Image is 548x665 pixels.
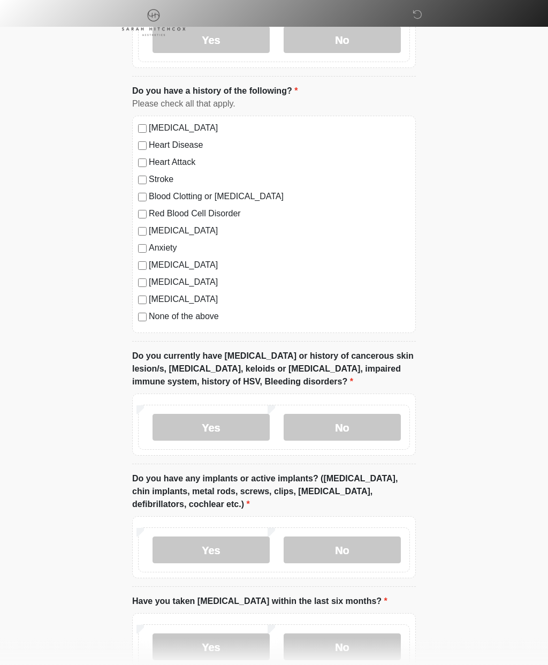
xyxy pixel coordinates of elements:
label: Have you taken [MEDICAL_DATA] within the last six months? [132,595,387,608]
label: [MEDICAL_DATA] [149,122,410,135]
input: [MEDICAL_DATA] [138,279,147,288]
label: Heart Attack [149,156,410,169]
input: [MEDICAL_DATA] [138,296,147,305]
label: No [284,537,401,564]
label: Do you have any implants or active implants? ([MEDICAL_DATA], chin implants, metal rods, screws, ... [132,473,416,511]
input: Stroke [138,176,147,185]
label: [MEDICAL_DATA] [149,259,410,272]
input: [MEDICAL_DATA] [138,262,147,270]
img: Sarah Hitchcox Aesthetics Logo [121,8,186,36]
input: [MEDICAL_DATA] [138,125,147,133]
label: Do you have a history of the following? [132,85,298,98]
input: Heart Disease [138,142,147,150]
label: Anxiety [149,242,410,255]
input: [MEDICAL_DATA] [138,228,147,236]
label: No [284,414,401,441]
input: Red Blood Cell Disorder [138,210,147,219]
label: Yes [153,414,270,441]
input: Anxiety [138,245,147,253]
label: Do you currently have [MEDICAL_DATA] or history of cancerous skin lesion/s, [MEDICAL_DATA], keloi... [132,350,416,389]
label: Stroke [149,173,410,186]
label: Yes [153,537,270,564]
label: Red Blood Cell Disorder [149,208,410,221]
label: Yes [153,634,270,661]
label: [MEDICAL_DATA] [149,293,410,306]
label: No [284,634,401,661]
label: [MEDICAL_DATA] [149,276,410,289]
label: Heart Disease [149,139,410,152]
label: None of the above [149,311,410,323]
input: None of the above [138,313,147,322]
div: Please check all that apply. [132,98,416,111]
input: Blood Clotting or [MEDICAL_DATA] [138,193,147,202]
label: [MEDICAL_DATA] [149,225,410,238]
input: Heart Attack [138,159,147,168]
label: Blood Clotting or [MEDICAL_DATA] [149,191,410,203]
